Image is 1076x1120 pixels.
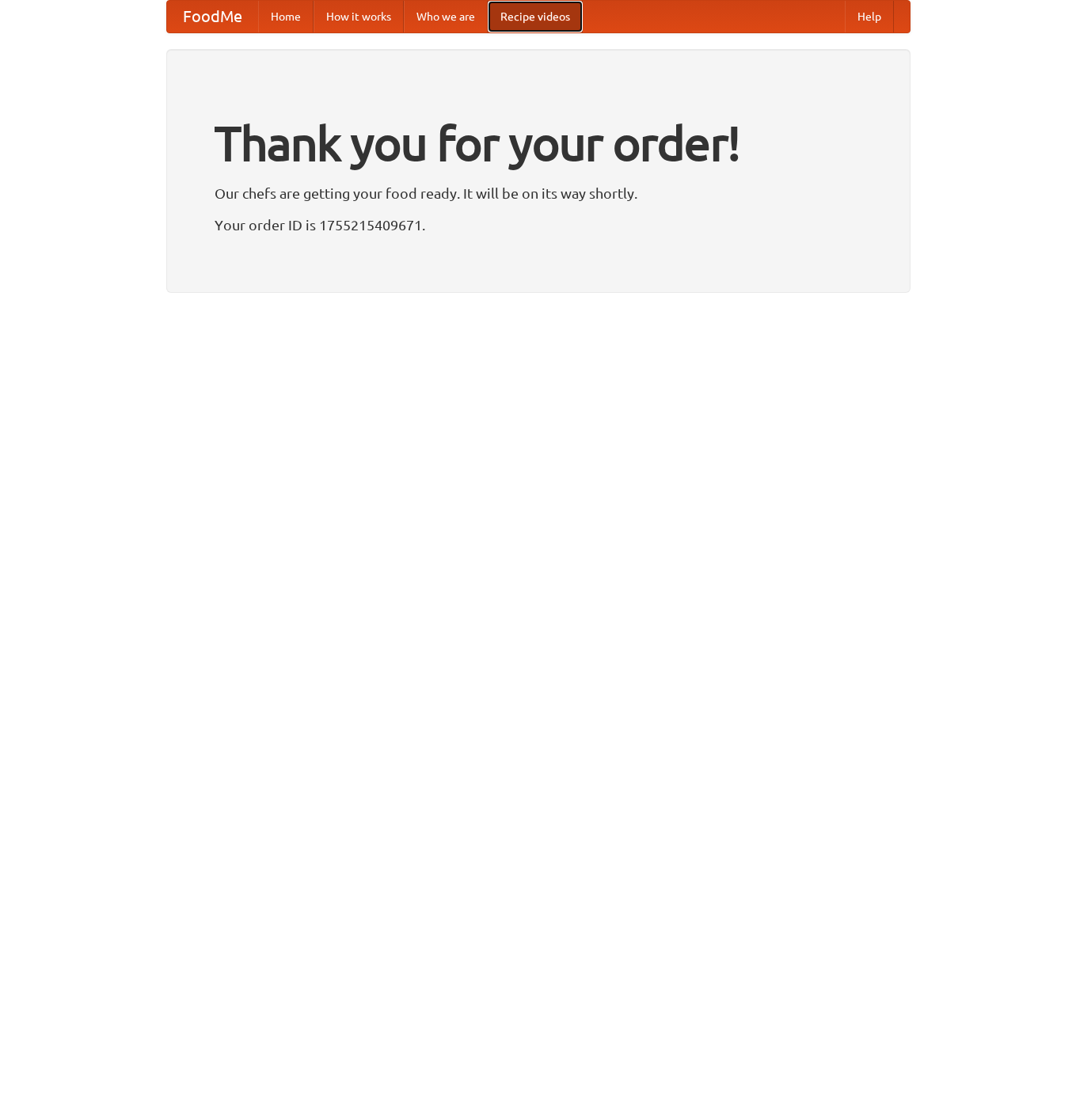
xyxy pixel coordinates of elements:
[404,1,488,32] a: Who we are
[258,1,314,32] a: Home
[215,181,862,205] p: Our chefs are getting your food ready. It will be on its way shortly.
[167,1,258,32] a: FoodMe
[845,1,894,32] a: Help
[488,1,583,32] a: Recipe videos
[314,1,404,32] a: How it works
[215,105,862,181] h1: Thank you for your order!
[215,213,862,237] p: Your order ID is 1755215409671.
